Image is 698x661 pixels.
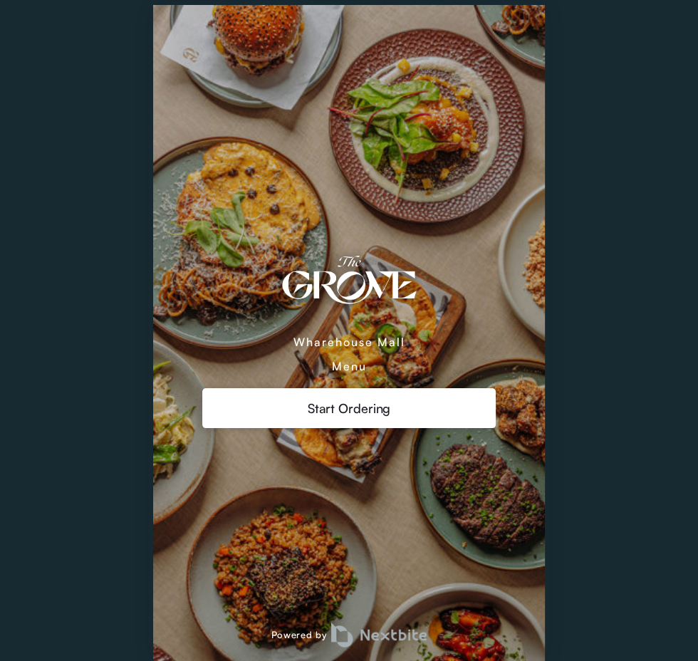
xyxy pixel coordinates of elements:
div: Menu [332,359,367,373]
div: Wharehouse Mall [293,335,405,349]
img: logo.png [331,623,427,647]
div: Start Ordering [202,388,496,428]
img: 7fdb138b~~~The-Grove-Logo.png [202,238,496,324]
div: Powered by [153,623,545,647]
